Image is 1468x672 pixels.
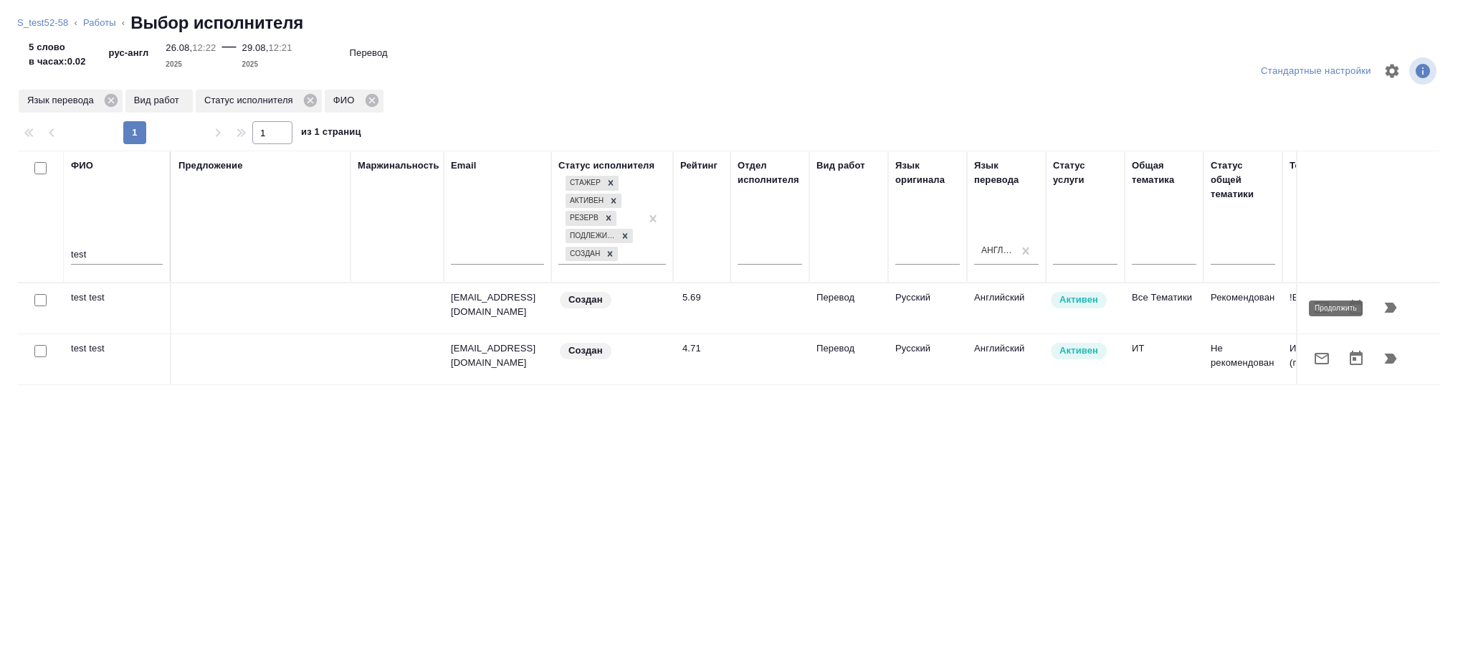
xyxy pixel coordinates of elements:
[566,247,602,262] div: Создан
[566,194,606,209] div: Активен
[566,176,603,191] div: Стажер
[122,16,125,30] li: ‹
[1305,341,1339,376] button: Отправить предложение о работе
[29,40,86,55] p: 5 слово
[134,93,184,108] p: Вид работ
[888,334,967,384] td: Русский
[564,227,634,245] div: Стажер, Активен, Резерв, Подлежит внедрению, Создан
[17,17,68,28] a: S_test52-58
[166,42,192,53] p: 26.08,
[333,93,360,108] p: ФИО
[74,16,77,30] li: ‹
[192,42,216,53] p: 12:22
[1409,57,1439,85] span: Посмотреть информацию
[1053,158,1117,187] div: Статус услуги
[1290,290,1383,305] p: !ВСЕ ТЕМАТИКИ!
[682,290,723,305] div: 5.69
[451,158,476,173] div: Email
[1257,60,1375,82] div: split button
[1290,341,1383,370] p: ИТ (программирование)
[1059,293,1098,307] p: Активен
[816,290,881,305] p: Перевод
[325,90,383,113] div: ФИО
[558,158,654,173] div: Статус исполнителя
[967,283,1046,333] td: Английский
[64,334,171,384] td: test test
[1132,158,1196,187] div: Общая тематика
[568,344,603,358] p: Создан
[566,211,601,226] div: Резерв
[451,341,544,370] p: [EMAIL_ADDRESS][DOMAIN_NAME]
[738,158,802,187] div: Отдел исполнителя
[1290,158,1333,173] div: Тематика
[564,245,619,263] div: Стажер, Активен, Резерв, Подлежит внедрению, Создан
[816,341,881,356] p: Перевод
[83,17,116,28] a: Работы
[564,192,623,210] div: Стажер, Активен, Резерв, Подлежит внедрению, Создан
[1339,341,1373,376] button: Открыть календарь загрузки
[1375,54,1409,88] span: Настроить таблицу
[680,158,718,173] div: Рейтинг
[682,341,723,356] div: 4.71
[301,123,361,144] span: из 1 страниц
[221,34,236,72] div: —
[130,11,303,34] h2: Выбор исполнителя
[974,158,1039,187] div: Язык перевода
[888,283,967,333] td: Русский
[34,345,47,357] input: Выбери исполнителей, чтобы отправить приглашение на работу
[1204,283,1282,333] td: Рекомендован
[967,334,1046,384] td: Английский
[17,11,1451,34] nav: breadcrumb
[564,174,620,192] div: Стажер, Активен, Резерв, Подлежит внедрению, Создан
[34,294,47,306] input: Выбери исполнителей, чтобы отправить приглашение на работу
[27,93,99,108] p: Язык перевода
[204,93,298,108] p: Статус исполнителя
[568,293,603,307] p: Создан
[178,158,243,173] div: Предложение
[564,209,618,227] div: Стажер, Активен, Резерв, Подлежит внедрению, Создан
[196,90,322,113] div: Статус исполнителя
[1125,283,1204,333] td: Все Тематики
[1125,334,1204,384] td: ИТ
[64,283,171,333] td: test test
[816,158,865,173] div: Вид работ
[350,46,388,60] p: Перевод
[19,90,123,113] div: Язык перевода
[1204,334,1282,384] td: Не рекомендован
[451,290,544,319] p: [EMAIL_ADDRESS][DOMAIN_NAME]
[268,42,292,53] p: 12:21
[895,158,960,187] div: Язык оригинала
[71,158,93,173] div: ФИО
[242,42,269,53] p: 29.08,
[1059,344,1098,358] p: Активен
[358,158,439,173] div: Маржинальность
[1211,158,1275,202] div: Статус общей тематики
[981,245,1014,257] div: Английский
[566,229,617,244] div: Подлежит внедрению
[1373,341,1408,376] button: Продолжить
